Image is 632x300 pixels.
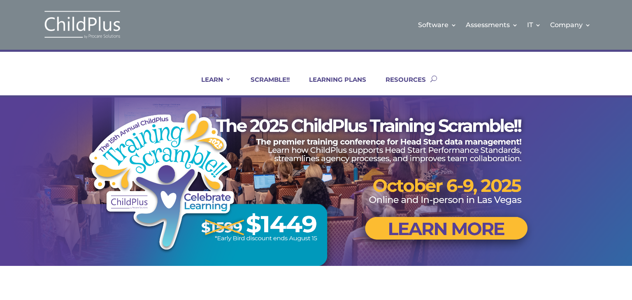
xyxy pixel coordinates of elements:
a: SCRAMBLE!! [240,76,290,95]
a: IT [527,8,541,42]
a: Company [550,8,591,42]
a: LEARN [191,76,231,95]
a: Software [418,8,457,42]
a: Assessments [466,8,518,42]
a: LEARNING PLANS [299,76,366,95]
a: RESOURCES [375,76,426,95]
